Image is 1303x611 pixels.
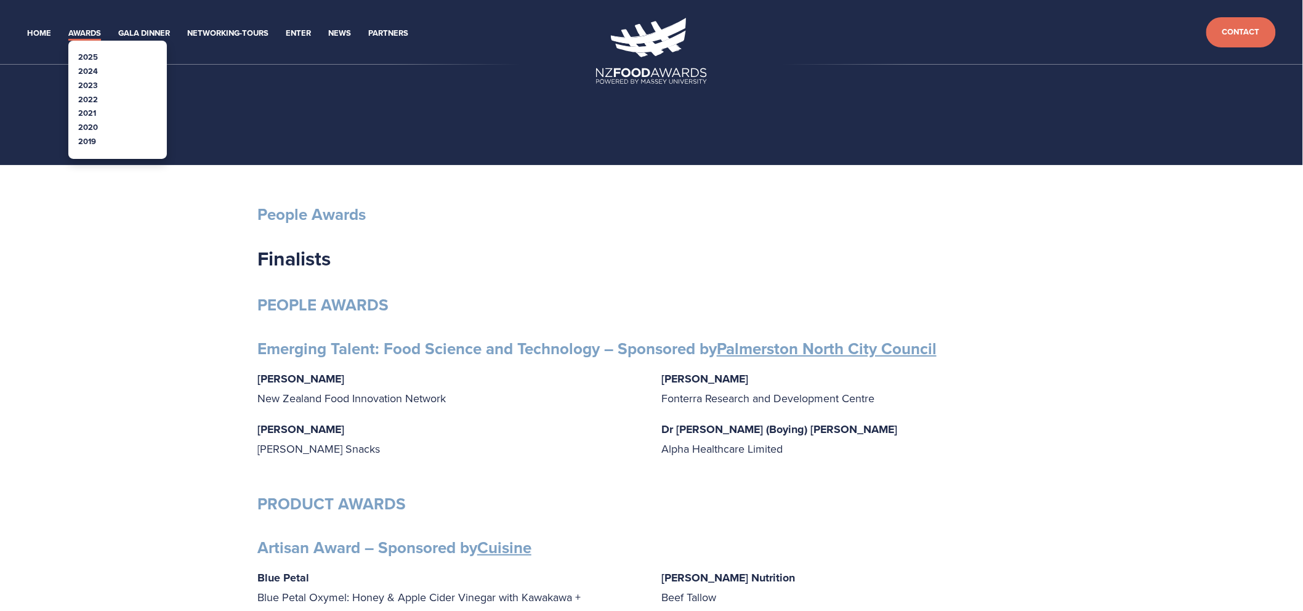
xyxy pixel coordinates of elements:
[368,26,408,41] a: Partners
[27,26,51,41] a: Home
[257,293,389,317] strong: PEOPLE AWARDS
[286,26,311,41] a: Enter
[78,107,96,119] a: 2021
[78,65,98,77] a: 2024
[661,371,748,387] strong: [PERSON_NAME]
[187,26,268,41] a: Networking-Tours
[661,570,795,586] strong: [PERSON_NAME] Nutrition
[661,568,1046,607] p: Beef Tallow
[257,536,531,559] strong: Artisan Award – Sponsored by
[257,369,642,408] p: New Zealand Food Innovation Network
[661,369,1046,408] p: Fonterra Research and Development Centre
[661,419,1046,459] p: Alpha Healthcare Limited
[257,419,642,459] p: [PERSON_NAME] Snacks
[661,421,897,437] strong: Dr [PERSON_NAME] (Boying) [PERSON_NAME]
[68,26,101,41] a: Awards
[257,337,937,360] strong: Emerging Talent: Food Science and Technology – Sponsored by
[78,121,98,133] a: 2020
[118,26,170,41] a: Gala Dinner
[78,136,96,147] a: 2019
[78,79,98,91] a: 2023
[1206,17,1276,47] a: Contact
[257,244,331,273] strong: Finalists
[257,492,406,516] strong: PRODUCT AWARDS
[78,51,98,63] a: 2025
[78,94,98,105] a: 2022
[257,371,344,387] strong: [PERSON_NAME]
[328,26,351,41] a: News
[257,421,344,437] strong: [PERSON_NAME]
[477,536,531,559] a: Cuisine
[717,337,937,360] a: Palmerston North City Council
[257,570,309,586] strong: Blue Petal
[257,204,1046,225] h3: People Awards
